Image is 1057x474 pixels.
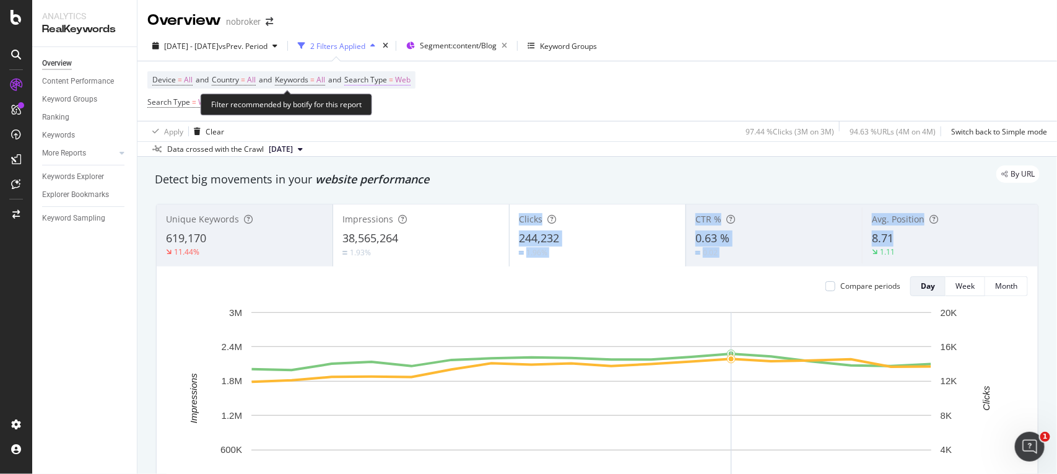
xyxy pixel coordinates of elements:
[229,307,242,318] text: 3M
[955,281,975,291] div: Week
[206,126,224,137] div: Clear
[42,75,114,88] div: Content Performance
[42,111,128,124] a: Ranking
[198,94,214,111] span: Web
[147,36,282,56] button: [DATE] - [DATE]vsPrev. Period
[42,188,109,201] div: Explorer Bookmarks
[42,129,75,142] div: Keywords
[222,341,242,352] text: 2.4M
[222,376,242,387] text: 1.8M
[344,74,387,85] span: Search Type
[519,251,524,255] img: Equal
[946,276,985,296] button: Week
[42,93,97,106] div: Keyword Groups
[746,126,834,137] div: 97.44 % Clicks ( 3M on 3M )
[184,71,193,89] span: All
[519,213,542,225] span: Clicks
[695,230,729,245] span: 0.63 %
[342,213,393,225] span: Impressions
[941,307,957,318] text: 20K
[196,74,209,85] span: and
[275,74,308,85] span: Keywords
[995,281,1017,291] div: Month
[42,170,128,183] a: Keywords Explorer
[328,74,341,85] span: and
[380,40,391,52] div: times
[201,94,372,115] div: Filter recommended by botify for this report
[174,247,199,257] div: 11.44%
[269,144,293,155] span: 2025 Sep. 1st
[1015,432,1045,462] iframe: Intercom live chat
[266,17,273,26] div: arrow-right-arrow-left
[389,74,393,85] span: =
[310,74,315,85] span: =
[540,41,597,51] div: Keyword Groups
[42,75,128,88] a: Content Performance
[703,247,718,258] div: 0.02
[996,165,1040,183] div: legacy label
[941,444,952,455] text: 4K
[695,213,721,225] span: CTR %
[42,93,128,106] a: Keyword Groups
[420,40,497,51] span: Segment: content/Blog
[840,281,900,291] div: Compare periods
[42,188,128,201] a: Explorer Bookmarks
[166,230,206,245] span: 619,170
[188,373,199,423] text: Impressions
[42,147,116,160] a: More Reports
[910,276,946,296] button: Day
[166,213,239,225] span: Unique Keywords
[259,74,272,85] span: and
[872,213,924,225] span: Avg. Position
[219,41,268,51] span: vs Prev. Period
[342,230,398,245] span: 38,565,264
[872,230,894,245] span: 8.71
[264,142,308,157] button: [DATE]
[42,212,105,225] div: Keyword Sampling
[316,71,325,89] span: All
[42,170,104,183] div: Keywords Explorer
[350,247,371,258] div: 1.93%
[42,147,86,160] div: More Reports
[42,22,127,37] div: RealKeywords
[519,230,559,245] span: 244,232
[941,341,957,352] text: 16K
[342,251,347,255] img: Equal
[147,10,221,31] div: Overview
[167,144,264,155] div: Data crossed with the Crawl
[1011,170,1035,178] span: By URL
[985,276,1028,296] button: Month
[921,281,935,291] div: Day
[946,121,1047,141] button: Switch back to Simple mode
[189,121,224,141] button: Clear
[695,251,700,255] img: Equal
[293,36,380,56] button: 2 Filters Applied
[941,410,952,421] text: 8K
[222,410,242,421] text: 1.2M
[941,376,957,387] text: 12K
[42,129,128,142] a: Keywords
[192,97,196,107] span: =
[42,10,127,22] div: Analytics
[152,74,176,85] span: Device
[220,444,242,455] text: 600K
[42,212,128,225] a: Keyword Sampling
[526,247,547,258] div: 1.96%
[42,111,69,124] div: Ranking
[523,36,602,56] button: Keyword Groups
[212,74,239,85] span: Country
[226,15,261,28] div: nobroker
[42,57,72,70] div: Overview
[310,41,365,51] div: 2 Filters Applied
[164,126,183,137] div: Apply
[241,74,245,85] span: =
[1040,432,1050,442] span: 1
[951,126,1047,137] div: Switch back to Simple mode
[395,71,411,89] span: Web
[147,121,183,141] button: Apply
[147,97,190,107] span: Search Type
[401,36,512,56] button: Segment:content/Blog
[981,385,992,410] text: Clicks
[42,57,128,70] a: Overview
[880,247,895,257] div: 1.11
